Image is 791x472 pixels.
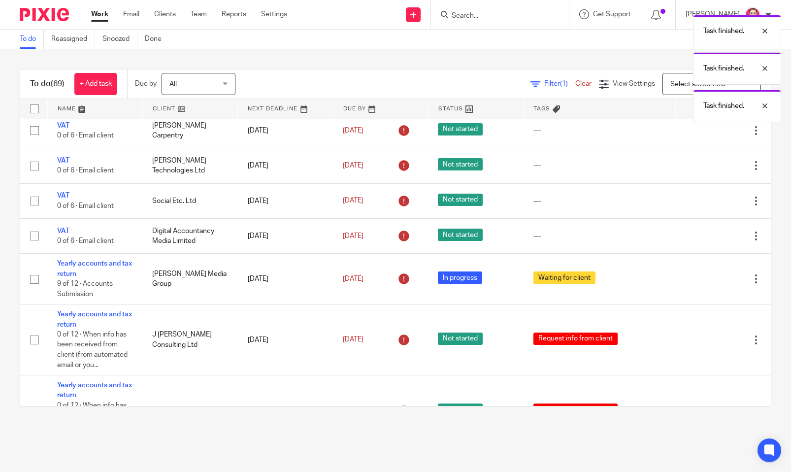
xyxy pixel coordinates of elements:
[135,79,157,89] p: Due by
[222,9,246,19] a: Reports
[57,402,128,439] span: 0 of 12 · When info has been received from client (from automated email or you...
[57,382,132,399] a: Yearly accounts and tax return
[438,271,482,284] span: In progress
[57,168,114,174] span: 0 of 6 · Email client
[102,30,137,49] a: Snoozed
[154,9,176,19] a: Clients
[343,336,363,343] span: [DATE]
[343,127,363,134] span: [DATE]
[238,254,333,304] td: [DATE]
[703,101,744,111] p: Task finished.
[343,198,363,204] span: [DATE]
[703,26,744,36] p: Task finished.
[74,73,117,95] a: + Add task
[51,80,65,88] span: (69)
[142,113,237,148] td: [PERSON_NAME] Carpentry
[57,132,114,139] span: 0 of 6 · Email client
[30,79,65,89] h1: To do
[142,183,237,218] td: Social Etc. Ltd
[238,219,333,254] td: [DATE]
[57,311,132,328] a: Yearly accounts and tax return
[123,9,139,19] a: Email
[20,30,44,49] a: To do
[533,404,618,416] span: Request info from client
[238,148,333,183] td: [DATE]
[142,375,237,446] td: WCS (MK)
[238,304,333,375] td: [DATE]
[57,122,69,129] a: VAT
[238,375,333,446] td: [DATE]
[169,81,177,88] span: All
[533,196,666,206] div: ---
[703,64,744,73] p: Task finished.
[343,233,363,239] span: [DATE]
[57,157,69,164] a: VAT
[142,219,237,254] td: Digital Accountancy Media Limited
[20,8,69,21] img: Pixie
[51,30,95,49] a: Reassigned
[57,331,128,369] span: 0 of 12 · When info has been received from client (from automated email or you...
[191,9,207,19] a: Team
[533,161,666,170] div: ---
[343,162,363,169] span: [DATE]
[91,9,108,19] a: Work
[238,183,333,218] td: [DATE]
[238,113,333,148] td: [DATE]
[142,148,237,183] td: [PERSON_NAME] Technologies Ltd
[438,194,483,206] span: Not started
[438,158,483,170] span: Not started
[438,229,483,241] span: Not started
[438,333,483,345] span: Not started
[57,260,132,277] a: Yearly accounts and tax return
[142,304,237,375] td: J [PERSON_NAME] Consulting Ltd
[438,404,483,416] span: Not started
[261,9,287,19] a: Settings
[57,228,69,235] a: VAT
[745,7,760,23] img: Bradley%20-%20Pink.png
[57,237,114,244] span: 0 of 6 · Email client
[533,333,618,345] span: Request info from client
[438,123,483,135] span: Not started
[57,202,114,209] span: 0 of 6 · Email client
[57,192,69,199] a: VAT
[343,275,363,282] span: [DATE]
[533,231,666,241] div: ---
[145,30,169,49] a: Done
[142,254,237,304] td: [PERSON_NAME] Media Group
[533,271,595,284] span: Waiting for client
[57,280,113,298] span: 9 of 12 · Accounts Submission
[533,126,666,135] div: ---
